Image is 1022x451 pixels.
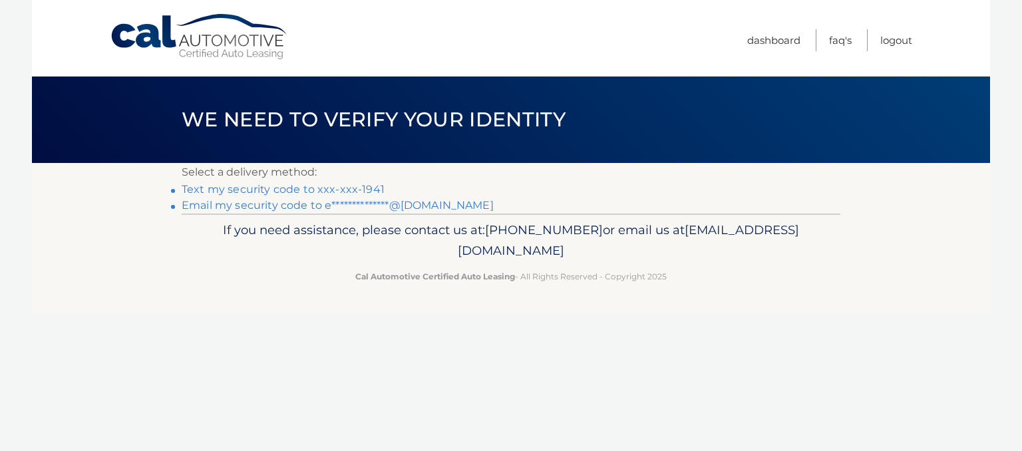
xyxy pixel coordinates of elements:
strong: Cal Automotive Certified Auto Leasing [355,271,515,281]
span: [PHONE_NUMBER] [485,222,603,237]
a: Logout [880,29,912,51]
a: FAQ's [829,29,852,51]
p: Select a delivery method: [182,163,840,182]
p: If you need assistance, please contact us at: or email us at [190,220,832,262]
a: Dashboard [747,29,800,51]
a: Cal Automotive [110,13,289,61]
span: We need to verify your identity [182,107,566,132]
p: - All Rights Reserved - Copyright 2025 [190,269,832,283]
a: Text my security code to xxx-xxx-1941 [182,183,385,196]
